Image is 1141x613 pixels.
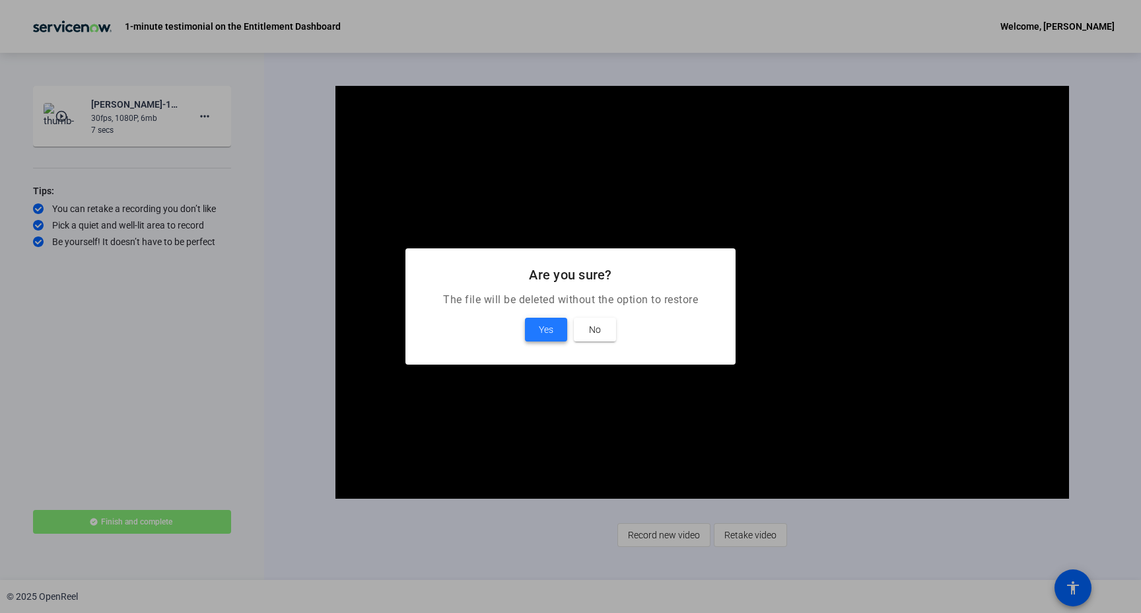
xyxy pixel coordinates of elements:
p: The file will be deleted without the option to restore [421,292,720,308]
button: Yes [525,318,567,342]
h2: Are you sure? [421,264,720,285]
button: No [574,318,616,342]
span: No [589,322,601,338]
span: Yes [539,322,553,338]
